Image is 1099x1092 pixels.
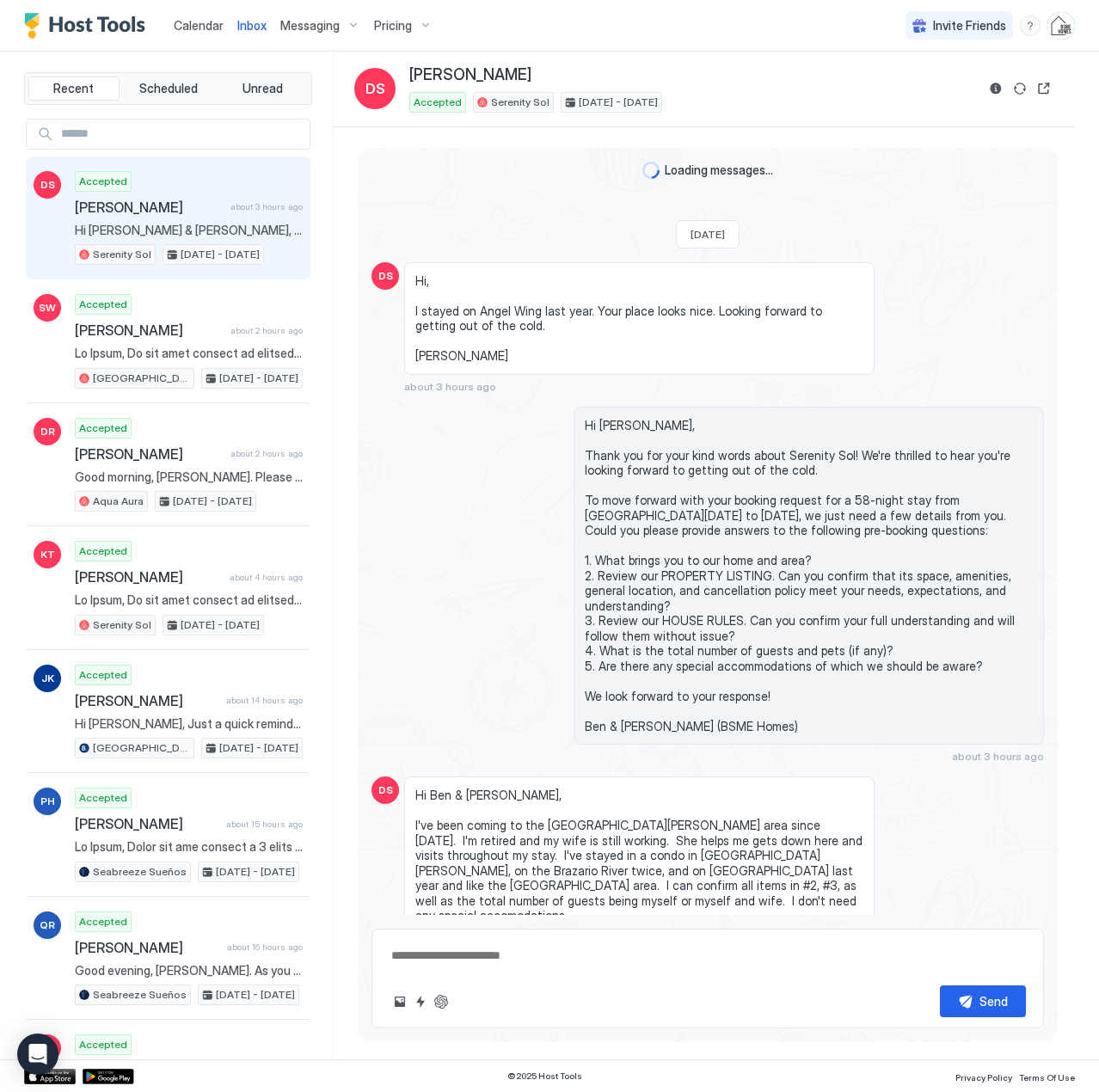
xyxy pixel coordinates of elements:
div: Send [979,992,1008,1010]
div: User profile [1047,12,1075,40]
span: Lo Ipsum, Do sit amet consect ad elitsed doe te Incididu Utlab etd magnaa en adminim ven qui nost... [75,346,303,361]
span: DS [378,268,393,284]
button: Sync reservation [1010,78,1030,99]
span: Serenity Sol [93,617,151,633]
span: [DATE] [691,228,725,241]
span: Hi Ben & [PERSON_NAME], I've been coming to the [GEOGRAPHIC_DATA][PERSON_NAME] area since [DATE].... [415,788,863,968]
span: Accepted [79,667,127,683]
span: [PERSON_NAME] [75,568,223,586]
span: Hi [PERSON_NAME], Just a quick reminder that check-out from [GEOGRAPHIC_DATA] is [DATE] before 11... [75,716,303,732]
a: Google Play Store [83,1069,134,1084]
span: [GEOGRAPHIC_DATA] [93,371,190,386]
span: Hi, I stayed on Angel Wing last year. Your place looks nice. Looking forward to getting out of th... [415,273,863,364]
div: loading [642,162,660,179]
span: Invite Friends [933,18,1006,34]
span: Inbox [237,18,267,33]
span: [DATE] - [DATE] [216,864,295,880]
span: about 16 hours ago [227,942,303,953]
span: Messaging [280,18,340,34]
span: PH [40,794,55,809]
span: [DATE] - [DATE] [579,95,658,110]
span: DR [40,424,55,439]
span: about 3 hours ago [230,201,303,212]
a: Inbox [237,16,267,34]
button: Send [940,985,1026,1017]
span: Seabreeze Sueños [93,987,187,1003]
button: Upload image [390,991,410,1012]
span: Accepted [79,297,127,312]
span: [PERSON_NAME] [75,939,220,956]
span: [PERSON_NAME] [75,692,219,709]
span: [DATE] - [DATE] [216,987,295,1003]
span: Seabreeze Sueños [93,864,187,880]
span: Terms Of Use [1019,1072,1075,1083]
div: menu [1020,15,1041,36]
span: Hi [PERSON_NAME] & [PERSON_NAME], Yes, my cell is [PHONE_NUMBER]. My wife [PERSON_NAME]'s cell is... [75,223,303,238]
button: Recent [28,77,120,101]
span: Lo Ipsum, Dolor sit ame consect a 3 elits doei tem 8 incidi ut Laboreetd Magnaa enim Adm, Veniamq... [75,839,303,855]
div: tab-group [24,72,312,105]
span: [DATE] - [DATE] [219,371,298,386]
span: [PERSON_NAME] [75,199,224,216]
span: Recent [53,81,94,96]
a: Host Tools Logo [24,13,153,39]
span: DS [378,782,393,798]
button: Open reservation [1034,78,1054,99]
span: JK [41,671,54,686]
span: Accepted [79,1037,127,1052]
span: SW [39,300,56,316]
span: Loading messages... [665,163,773,178]
span: Accepted [79,420,127,436]
span: Good morning, [PERSON_NAME]. Please note that our maintenance technicians are scheduled to clean ... [75,469,303,485]
div: Open Intercom Messenger [17,1034,58,1075]
span: KT [40,547,55,562]
button: Unread [217,77,308,101]
span: about 14 hours ago [226,695,303,706]
span: [PERSON_NAME] [409,65,531,85]
a: App Store [24,1069,76,1084]
input: Input Field [54,120,310,149]
button: Scheduled [123,77,214,101]
span: Accepted [79,790,127,806]
a: Calendar [174,16,224,34]
span: about 15 hours ago [226,819,303,830]
span: [DATE] - [DATE] [219,740,298,756]
span: [PERSON_NAME] [75,322,224,339]
span: Accepted [79,543,127,559]
span: [DATE] - [DATE] [181,247,260,262]
span: [PERSON_NAME] [75,815,219,832]
span: Accepted [79,174,127,189]
span: Hi [PERSON_NAME], Thank you for your kind words about Serenity Sol! We're thrilled to hear you're... [585,418,1033,734]
span: Aqua Aura [93,494,144,509]
span: DS [365,78,385,99]
span: Pricing [374,18,412,34]
span: © 2025 Host Tools [507,1071,582,1082]
button: ChatGPT Auto Reply [431,991,451,1012]
span: [PERSON_NAME] [75,445,224,463]
span: Unread [243,81,283,96]
span: QR [40,917,55,933]
span: Serenity Sol [491,95,549,110]
span: Privacy Policy [955,1072,1012,1083]
span: about 3 hours ago [952,750,1044,763]
span: [DATE] - [DATE] [181,617,260,633]
span: Calendar [174,18,224,33]
a: Terms Of Use [1019,1067,1075,1085]
button: Quick reply [410,991,431,1012]
span: [GEOGRAPHIC_DATA] [93,740,190,756]
span: about 2 hours ago [230,448,303,459]
span: about 4 hours ago [230,572,303,583]
span: Good evening, [PERSON_NAME]. As you settle in for the night, we wanted to thank you again for sel... [75,963,303,979]
span: Scheduled [139,81,198,96]
button: Reservation information [985,78,1006,99]
span: [DATE] - [DATE] [173,494,252,509]
span: Lo Ipsum, Do sit amet consect ad elitsed doe te Incididu Utl etd magnaa en adminim ven qui nostru... [75,592,303,608]
span: DS [40,177,55,193]
span: about 3 hours ago [404,380,496,393]
a: Privacy Policy [955,1067,1012,1085]
span: Accepted [414,95,462,110]
span: about 2 hours ago [230,325,303,336]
